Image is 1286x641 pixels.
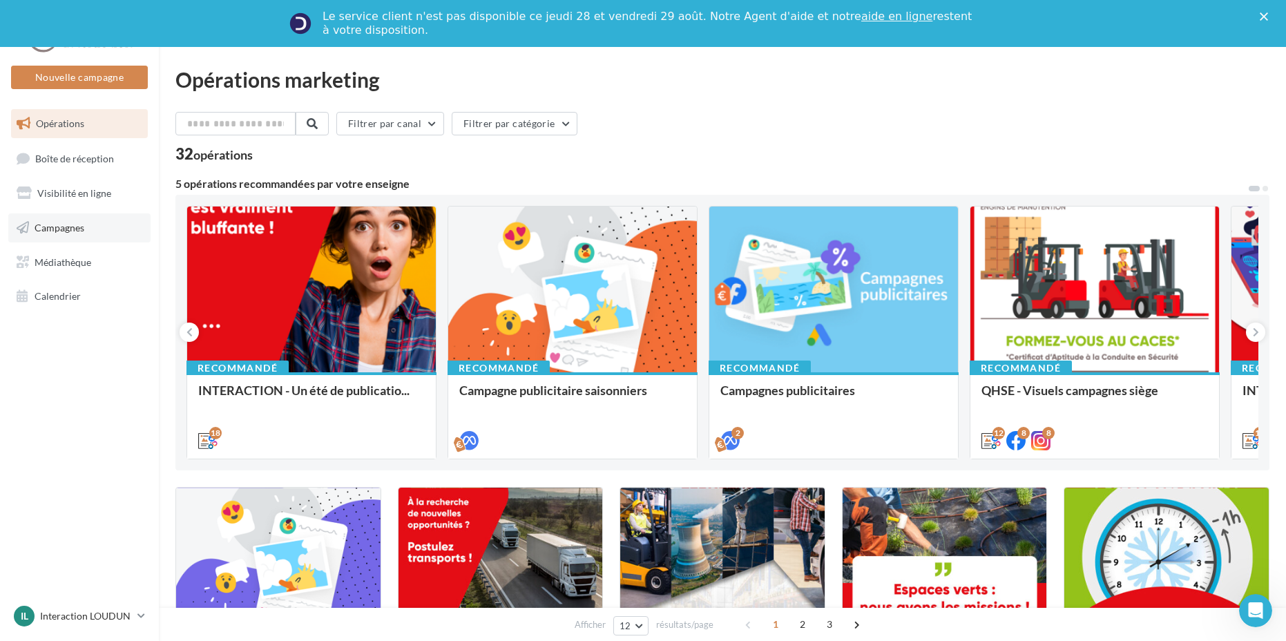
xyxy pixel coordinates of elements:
[818,613,841,635] span: 3
[40,609,132,623] p: Interaction LOUDUN
[186,361,289,376] div: Recommandé
[175,146,253,162] div: 32
[452,112,577,135] button: Filtrer par catégorie
[1042,427,1055,439] div: 8
[8,179,151,208] a: Visibilité en ligne
[791,613,814,635] span: 2
[8,213,151,242] a: Campagnes
[765,613,787,635] span: 1
[992,427,1005,439] div: 12
[720,383,855,398] span: Campagnes publicitaires
[336,112,444,135] button: Filtrer par canal
[323,10,975,37] div: Le service client n'est pas disponible ce jeudi 28 et vendredi 29 août. Notre Agent d'aide et not...
[175,178,1247,189] div: 5 opérations recommandées par votre enseigne
[35,152,114,164] span: Boîte de réception
[981,383,1158,398] span: QHSE - Visuels campagnes siège
[861,10,932,23] a: aide en ligne
[35,256,91,267] span: Médiathèque
[731,427,744,439] div: 2
[448,361,550,376] div: Recommandé
[8,144,151,173] a: Boîte de réception
[11,66,148,89] button: Nouvelle campagne
[175,69,1269,90] div: Opérations marketing
[575,618,606,631] span: Afficher
[193,149,253,161] div: opérations
[35,290,81,302] span: Calendrier
[8,109,151,138] a: Opérations
[459,383,647,398] span: Campagne publicitaire saisonniers
[1017,427,1030,439] div: 8
[8,248,151,277] a: Médiathèque
[37,187,111,199] span: Visibilité en ligne
[11,603,148,629] a: IL Interaction LOUDUN
[21,609,28,623] span: IL
[289,12,311,35] img: Profile image for Service-Client
[198,383,410,398] span: INTERACTION - Un été de publicatio...
[970,361,1072,376] div: Recommandé
[35,222,84,233] span: Campagnes
[209,427,222,439] div: 18
[36,117,84,129] span: Opérations
[1260,12,1274,21] div: Fermer
[8,282,151,311] a: Calendrier
[1239,594,1272,627] iframe: Intercom live chat
[613,616,649,635] button: 12
[656,618,713,631] span: résultats/page
[1254,427,1266,439] div: 12
[620,620,631,631] span: 12
[709,361,811,376] div: Recommandé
